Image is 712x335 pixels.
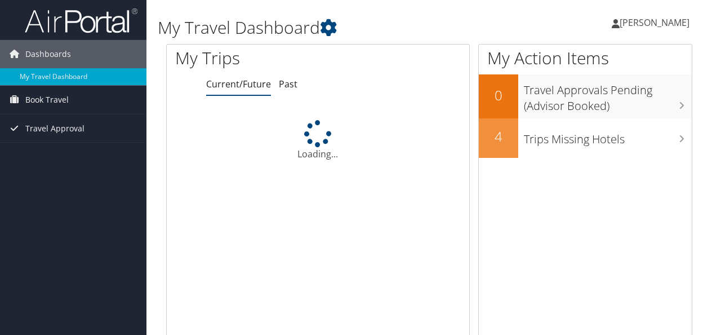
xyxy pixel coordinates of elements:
h2: 4 [479,127,518,146]
span: [PERSON_NAME] [620,16,689,29]
div: Loading... [167,120,469,161]
h3: Trips Missing Hotels [524,126,692,147]
span: Book Travel [25,86,69,114]
h1: My Trips [175,46,335,70]
h1: My Action Items [479,46,692,70]
a: 0Travel Approvals Pending (Advisor Booked) [479,74,692,118]
a: 4Trips Missing Hotels [479,118,692,158]
span: Travel Approval [25,114,84,143]
span: Dashboards [25,40,71,68]
h2: 0 [479,86,518,105]
a: Past [279,78,297,90]
a: [PERSON_NAME] [612,6,701,39]
h3: Travel Approvals Pending (Advisor Booked) [524,77,692,114]
h1: My Travel Dashboard [158,16,520,39]
img: airportal-logo.png [25,7,137,34]
a: Current/Future [206,78,271,90]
